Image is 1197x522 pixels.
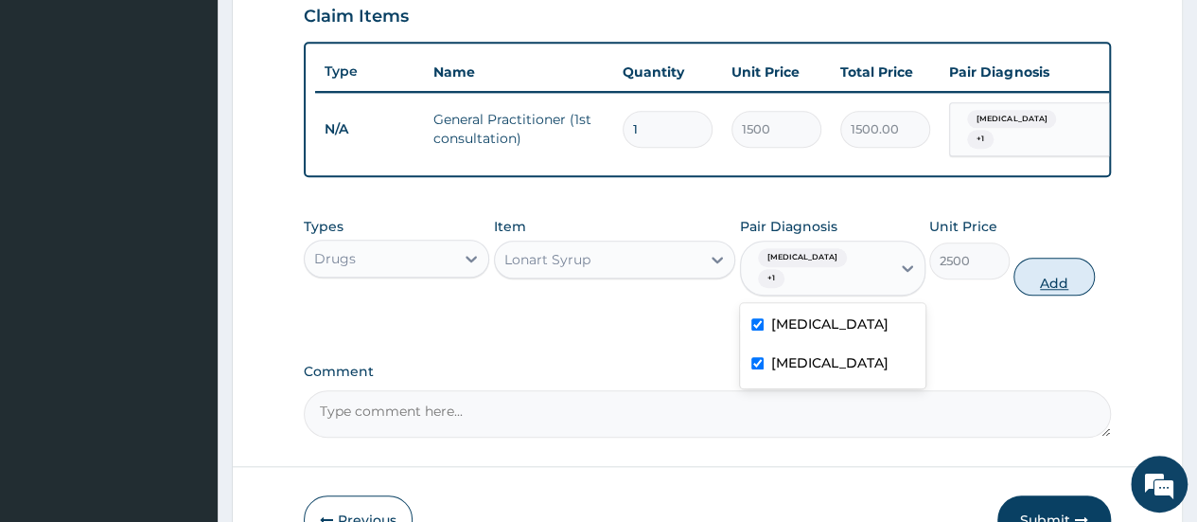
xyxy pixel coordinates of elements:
[98,106,318,131] div: Chat with us now
[110,146,261,337] span: We're online!
[771,353,889,372] label: [MEDICAL_DATA]
[424,53,613,91] th: Name
[967,130,994,149] span: + 1
[35,95,77,142] img: d_794563401_company_1708531726252_794563401
[314,249,356,268] div: Drugs
[424,100,613,157] td: General Practitioner (1st consultation)
[758,248,847,267] span: [MEDICAL_DATA]
[771,315,889,333] label: [MEDICAL_DATA]
[304,7,409,27] h3: Claim Items
[304,219,343,235] label: Types
[929,217,997,236] label: Unit Price
[315,112,424,147] td: N/A
[758,269,784,288] span: + 1
[940,53,1148,91] th: Pair Diagnosis
[310,9,356,55] div: Minimize live chat window
[504,250,590,269] div: Lonart Syrup
[967,110,1056,129] span: [MEDICAL_DATA]
[494,217,526,236] label: Item
[722,53,831,91] th: Unit Price
[304,364,1111,380] label: Comment
[1013,258,1094,296] button: Add
[831,53,940,91] th: Total Price
[740,217,837,236] label: Pair Diagnosis
[613,53,722,91] th: Quantity
[315,54,424,89] th: Type
[9,333,361,399] textarea: Type your message and hit 'Enter'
